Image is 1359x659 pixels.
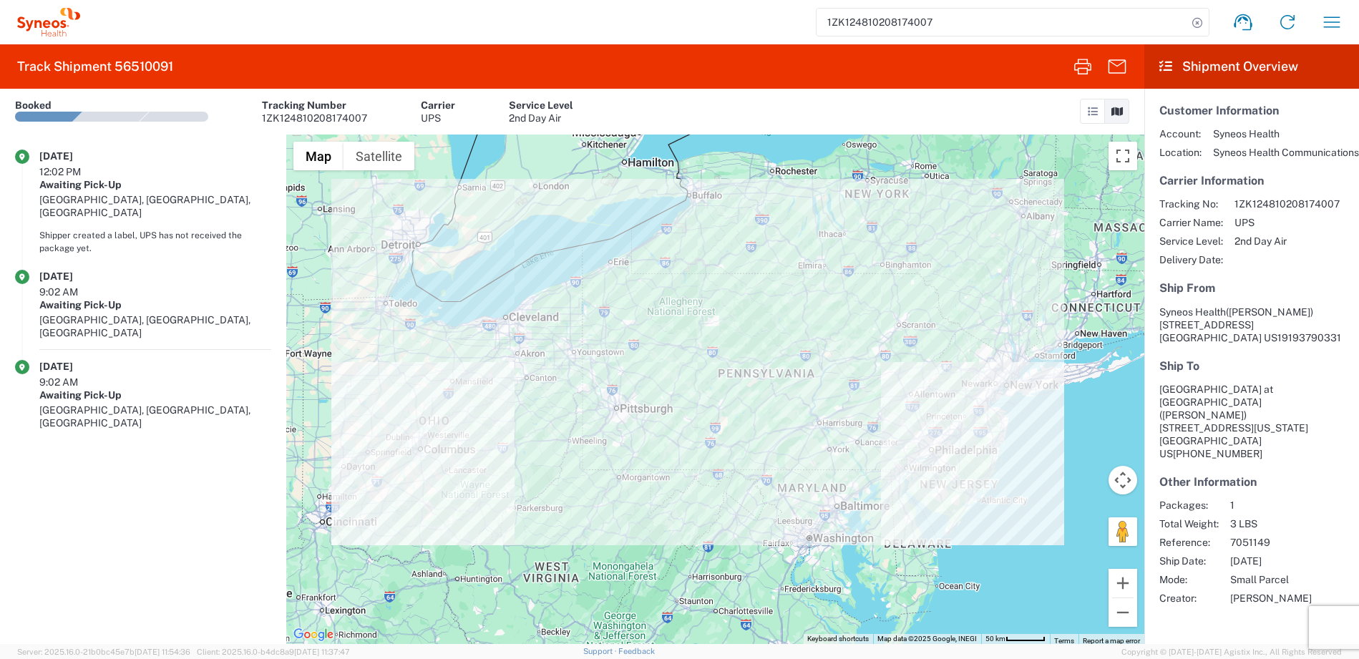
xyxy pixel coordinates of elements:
[1159,216,1223,229] span: Carrier Name:
[262,99,367,112] div: Tracking Number
[1159,555,1219,567] span: Ship Date:
[1054,637,1074,645] a: Terms
[1234,216,1340,229] span: UPS
[1226,306,1313,318] span: ([PERSON_NAME])
[39,298,271,311] div: Awaiting Pick-Up
[1159,104,1344,117] h5: Customer Information
[1230,517,1312,530] span: 3 LBS
[583,647,619,655] a: Support
[807,634,869,644] button: Keyboard shortcuts
[1173,448,1262,459] span: [PHONE_NUMBER]
[1144,44,1359,89] header: Shipment Overview
[1159,235,1223,248] span: Service Level:
[1121,645,1342,658] span: Copyright © [DATE]-[DATE] Agistix Inc., All Rights Reserved
[1159,146,1202,159] span: Location:
[817,9,1187,36] input: Shipment, tracking or reference number
[135,648,190,656] span: [DATE] 11:54:36
[1234,235,1340,248] span: 2nd Day Air
[1159,536,1219,549] span: Reference:
[1159,592,1219,605] span: Creator:
[262,112,367,125] div: 1ZK124810208174007
[1159,127,1202,140] span: Account:
[1159,319,1254,331] span: [STREET_ADDRESS]
[509,99,573,112] div: Service Level
[15,99,52,112] div: Booked
[1109,142,1137,170] button: Toggle fullscreen view
[1230,555,1312,567] span: [DATE]
[1159,517,1219,530] span: Total Weight:
[1230,573,1312,586] span: Small Parcel
[1230,499,1312,512] span: 1
[17,58,173,75] h2: Track Shipment 56510091
[1159,359,1344,373] h5: Ship To
[877,635,977,643] span: Map data ©2025 Google, INEGI
[1159,306,1226,318] span: Syneos Health
[985,635,1005,643] span: 50 km
[290,625,337,644] img: Google
[344,142,414,170] button: Show satellite imagery
[1159,306,1344,344] address: [GEOGRAPHIC_DATA] US
[1159,499,1219,512] span: Packages:
[1159,197,1223,210] span: Tracking No:
[1109,517,1137,546] button: Drag Pegman onto the map to open Street View
[421,112,455,125] div: UPS
[1159,573,1219,586] span: Mode:
[981,634,1050,644] button: Map Scale: 50 km per 52 pixels
[39,150,111,162] div: [DATE]
[1159,174,1344,187] h5: Carrier Information
[39,404,271,429] div: [GEOGRAPHIC_DATA], [GEOGRAPHIC_DATA], [GEOGRAPHIC_DATA]
[1159,281,1344,295] h5: Ship From
[39,229,271,255] div: Shipper created a label, UPS has not received the package yet.
[1234,197,1340,210] span: 1ZK124810208174007
[618,647,655,655] a: Feedback
[39,285,111,298] div: 9:02 AM
[1159,409,1247,421] span: ([PERSON_NAME])
[1109,569,1137,597] button: Zoom in
[1277,332,1341,343] span: 19193790331
[1159,253,1223,266] span: Delivery Date:
[1230,592,1312,605] span: [PERSON_NAME]
[39,270,111,283] div: [DATE]
[1159,383,1344,460] address: [US_STATE][GEOGRAPHIC_DATA] US
[39,313,271,339] div: [GEOGRAPHIC_DATA], [GEOGRAPHIC_DATA], [GEOGRAPHIC_DATA]
[293,142,344,170] button: Show street map
[1230,536,1312,549] span: 7051149
[39,178,271,191] div: Awaiting Pick-Up
[39,360,111,373] div: [DATE]
[1083,637,1140,645] a: Report a map error
[197,648,350,656] span: Client: 2025.16.0-b4dc8a9
[509,112,573,125] div: 2nd Day Air
[1109,466,1137,494] button: Map camera controls
[39,389,271,401] div: Awaiting Pick-Up
[39,376,111,389] div: 9:02 AM
[1109,598,1137,627] button: Zoom out
[39,193,271,219] div: [GEOGRAPHIC_DATA], [GEOGRAPHIC_DATA], [GEOGRAPHIC_DATA]
[39,165,111,178] div: 12:02 PM
[290,625,337,644] a: Open this area in Google Maps (opens a new window)
[17,648,190,656] span: Server: 2025.16.0-21b0bc45e7b
[294,648,350,656] span: [DATE] 11:37:47
[1159,384,1273,434] span: [GEOGRAPHIC_DATA] at [GEOGRAPHIC_DATA] [STREET_ADDRESS]
[1159,475,1344,489] h5: Other Information
[421,99,455,112] div: Carrier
